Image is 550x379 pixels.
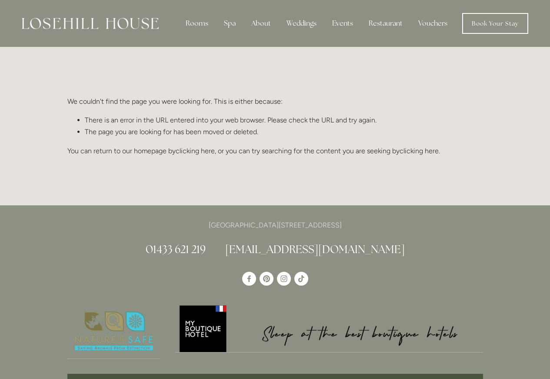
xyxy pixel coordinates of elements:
a: Instagram [277,272,291,286]
div: Events [325,15,360,32]
img: My Boutique Hotel - Logo [175,304,483,352]
a: 01433 621 219 [146,242,206,256]
div: Restaurant [362,15,410,32]
p: We couldn't find the page you were looking for. This is either because: [67,96,483,107]
a: Losehill House Hotel & Spa [242,272,256,286]
li: There is an error in the URL entered into your web browser. Please check the URL and try again. [85,114,483,126]
div: Weddings [280,15,323,32]
a: TikTok [294,272,308,286]
a: clicking here [176,147,215,155]
div: Spa [217,15,243,32]
a: Vouchers [411,15,454,32]
li: The page you are looking for has been moved or deleted. [85,126,483,138]
p: [GEOGRAPHIC_DATA][STREET_ADDRESS] [67,219,483,231]
a: Book Your Stay [462,13,528,34]
a: My Boutique Hotel - Logo [175,304,483,353]
a: Pinterest [260,272,273,286]
div: About [244,15,278,32]
img: Losehill House [22,18,159,29]
a: clicking here [400,147,439,155]
div: Rooms [179,15,215,32]
p: You can return to our homepage by , or you can try searching for the content you are seeking by . [67,145,483,157]
a: [EMAIL_ADDRESS][DOMAIN_NAME] [225,242,405,256]
img: Nature's Safe - Logo [67,304,160,359]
